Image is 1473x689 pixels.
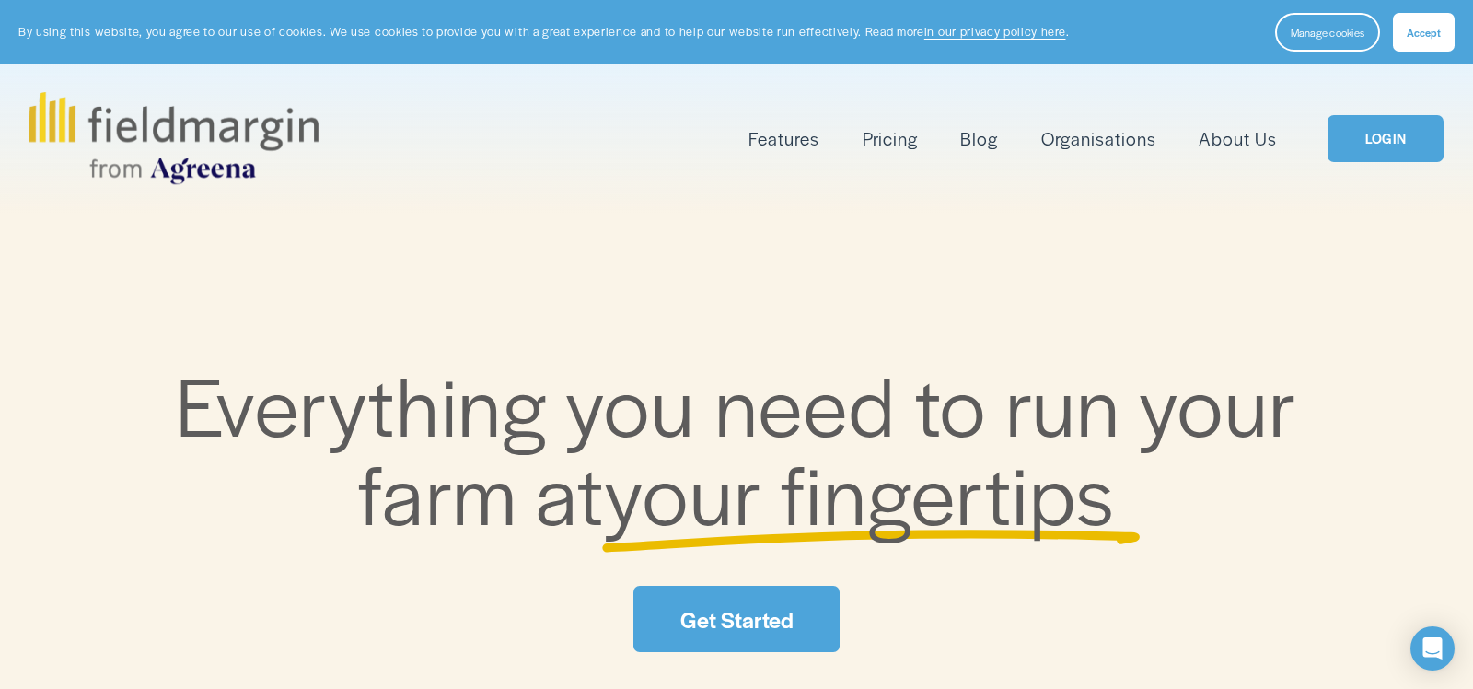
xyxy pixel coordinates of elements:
p: By using this website, you agree to our use of cookies. We use cookies to provide you with a grea... [18,23,1069,41]
a: Blog [960,123,998,154]
a: Get Started [633,586,840,651]
button: Accept [1393,13,1455,52]
span: Everything you need to run your farm at [176,345,1316,549]
span: your fingertips [604,434,1115,549]
span: Features [748,125,819,152]
a: folder dropdown [748,123,819,154]
a: in our privacy policy here [924,23,1066,40]
a: Organisations [1041,123,1156,154]
img: fieldmargin.com [29,92,319,184]
a: Pricing [863,123,918,154]
button: Manage cookies [1275,13,1380,52]
span: Accept [1407,25,1441,40]
a: About Us [1199,123,1277,154]
a: LOGIN [1328,115,1444,162]
div: Open Intercom Messenger [1410,626,1455,671]
span: Manage cookies [1291,25,1364,40]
